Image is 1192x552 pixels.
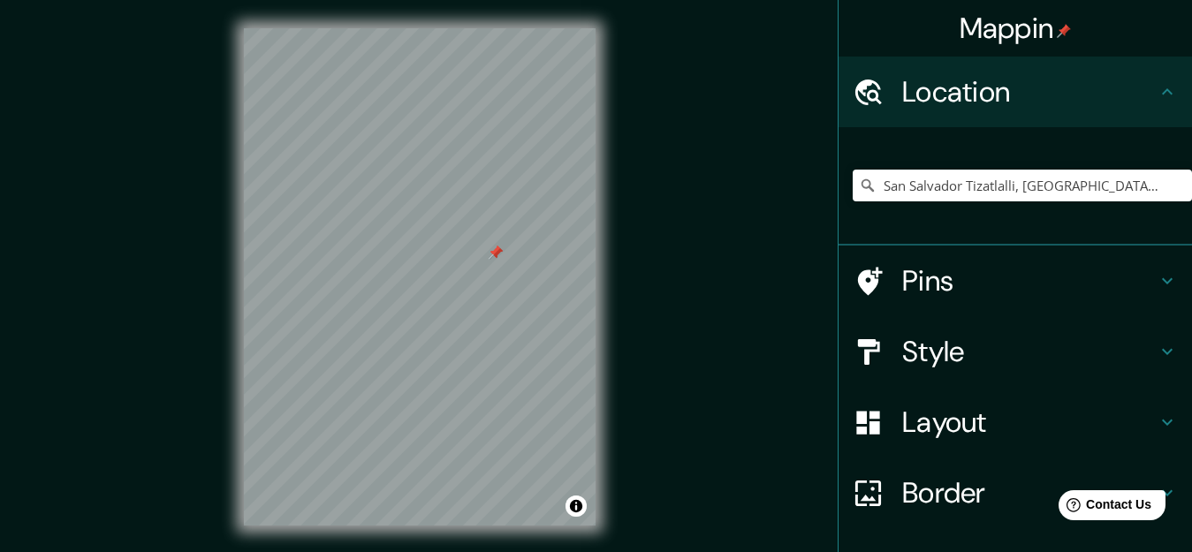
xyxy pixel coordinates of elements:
[902,74,1157,110] h4: Location
[839,457,1192,528] div: Border
[902,475,1157,510] h4: Border
[853,170,1192,201] input: Pick your city or area
[902,405,1157,440] h4: Layout
[1057,24,1071,38] img: pin-icon.png
[1035,483,1173,533] iframe: Help widget launcher
[839,387,1192,457] div: Layout
[839,246,1192,316] div: Pins
[839,57,1192,127] div: Location
[244,28,596,526] canvas: Map
[960,11,1072,46] h4: Mappin
[902,334,1157,369] h4: Style
[566,495,587,517] button: Toggle attribution
[839,316,1192,387] div: Style
[902,263,1157,299] h4: Pins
